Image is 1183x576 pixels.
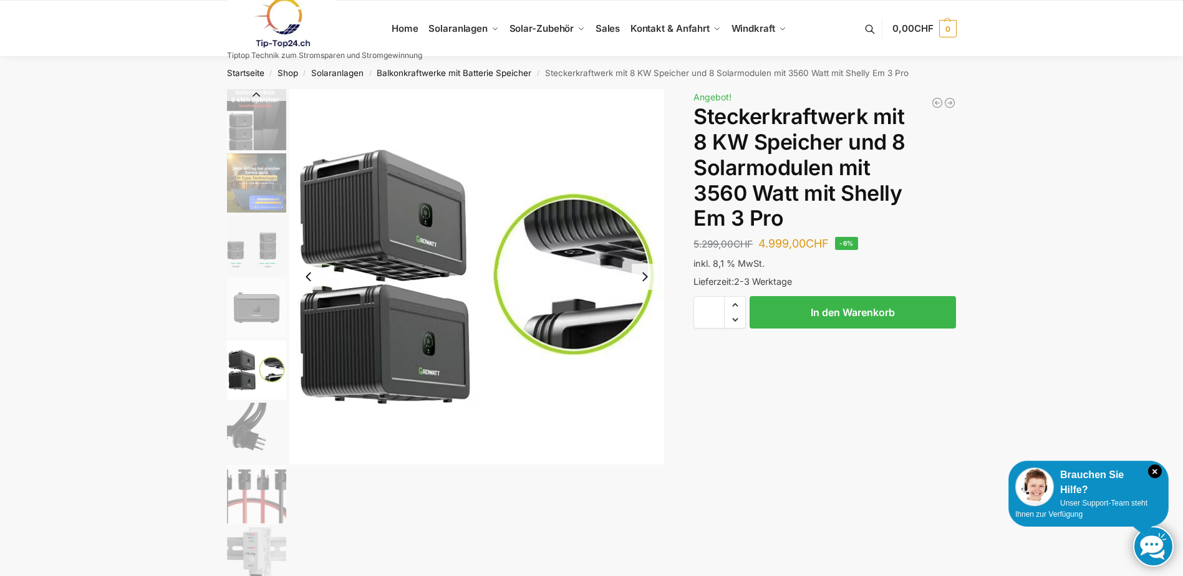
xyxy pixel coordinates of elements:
span: Kontakt & Anfahrt [630,22,710,34]
span: -6% [835,237,857,250]
span: / [298,69,311,79]
span: CHF [806,237,829,250]
li: 5 / 9 [289,89,665,464]
span: Windkraft [732,22,775,34]
button: In den Warenkorb [750,296,956,329]
li: 5 / 9 [224,338,286,401]
span: CHF [733,238,753,250]
span: 0,00 [892,22,933,34]
a: Balkonkraftwerke mit Batterie Speicher [377,68,531,78]
a: Solar-Zubehör [504,1,590,57]
img: Customer service [1015,468,1054,506]
span: / [531,69,544,79]
button: Previous slide [227,89,286,101]
span: Reduce quantity [725,312,745,328]
li: 4 / 9 [224,276,286,338]
span: 2-3 Werktage [734,276,792,287]
i: Schließen [1148,464,1162,478]
div: Brauchen Sie Hilfe? [1015,468,1162,497]
nav: Breadcrumb [205,57,978,89]
a: Steckerkraftwerk mit 8 KW Speicher und 8 Solarmodulen mit 3600 Watt [944,97,956,109]
li: 1 / 9 [224,89,286,151]
img: growatt-noah2000-lifepo4-batteriemodul-2048wh-speicher-fuer-balkonkraftwerk [227,278,286,337]
img: Anschlusskabel-3meter_schweizer-stecker [227,403,286,462]
img: Growatt-NOAH-2000-flexible-erweiterung [227,216,286,275]
img: Anschlusskabel_MC4 [227,465,286,524]
a: Windkraft [726,1,791,57]
li: 7 / 9 [224,463,286,526]
button: Next slide [632,264,658,290]
input: Produktmenge [693,296,725,329]
a: Solaranlagen [423,1,504,57]
h1: Steckerkraftwerk mit 8 KW Speicher und 8 Solarmodulen mit 3560 Watt mit Shelly Em 3 Pro [693,104,956,231]
img: 8kw-3600-watt-Collage.jpg [227,89,286,150]
img: Noah_Growatt_2000 [227,340,286,400]
span: inkl. 8,1 % MwSt. [693,258,765,269]
bdi: 5.299,00 [693,238,753,250]
span: CHF [914,22,934,34]
a: Startseite [227,68,264,78]
a: Solaranlagen [311,68,364,78]
span: / [364,69,377,79]
span: Increase quantity [725,297,745,313]
span: / [264,69,278,79]
span: Lieferzeit: [693,276,792,287]
a: 0,00CHF 0 [892,10,956,47]
img: solakon-balkonkraftwerk-890-800w-2-x-445wp-module-growatt-neo-800m-x-growatt-noah-2000-schuko-kab... [227,153,286,213]
li: 2 / 9 [224,151,286,214]
bdi: 4.999,00 [758,237,829,250]
a: Sales [590,1,625,57]
a: 900/600 mit 2,2 kWh Marstek Speicher [931,97,944,109]
p: Tiptop Technik zum Stromsparen und Stromgewinnung [227,52,422,59]
button: Previous slide [296,264,322,290]
span: Solaranlagen [428,22,488,34]
span: Solar-Zubehör [509,22,574,34]
img: Noah_Growatt_2000 [289,89,665,464]
span: Unser Support-Team steht Ihnen zur Verfügung [1015,499,1147,519]
iframe: Sicherer Rahmen für schnelle Bezahlvorgänge [691,336,958,371]
span: Sales [596,22,620,34]
li: 6 / 9 [224,401,286,463]
li: 3 / 9 [224,214,286,276]
span: 0 [939,20,957,37]
a: Shop [278,68,298,78]
a: Kontakt & Anfahrt [625,1,726,57]
span: Angebot! [693,92,732,102]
